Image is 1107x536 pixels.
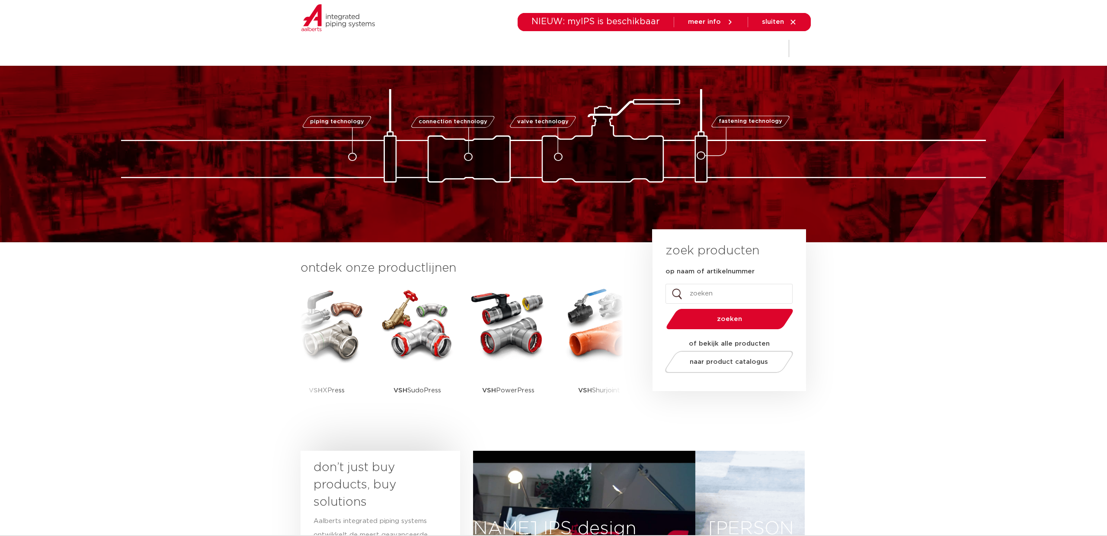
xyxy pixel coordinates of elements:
nav: Menu [436,31,725,66]
a: downloads [596,31,633,66]
a: VSHSudoPress [378,286,456,417]
strong: VSH [309,387,323,394]
strong: VSH [394,387,407,394]
a: markten [488,31,516,66]
a: naar product catalogus [663,351,796,373]
span: connection technology [419,119,487,125]
p: SudoPress [394,363,441,417]
h3: don’t just buy products, buy solutions [314,459,431,511]
span: valve technology [517,119,568,125]
span: NIEUW: myIPS is beschikbaar [531,17,660,26]
a: VSHPowerPress [469,286,547,417]
div: my IPS [768,31,777,66]
span: sluiten [762,19,784,25]
a: producten [436,31,471,66]
h3: zoek producten [665,242,759,260]
p: XPress [309,363,345,417]
p: PowerPress [482,363,534,417]
p: Shurjoint [578,363,620,417]
a: sluiten [762,18,797,26]
label: op naam of artikelnummer [665,267,755,276]
strong: VSH [578,387,592,394]
strong: VSH [482,387,496,394]
a: VSHXPress [288,286,365,417]
span: naar product catalogus [690,359,768,365]
a: VSHShurjoint [560,286,638,417]
a: over ons [695,31,725,66]
span: meer info [688,19,721,25]
a: meer info [688,18,734,26]
a: toepassingen [533,31,579,66]
h3: ontdek onze productlijnen [301,260,623,277]
span: fastening technology [719,119,782,125]
strong: of bekijk alle producten [689,340,770,347]
span: zoeken [688,316,771,322]
a: services [650,31,678,66]
input: zoeken [665,284,793,304]
span: piping technology [310,119,364,125]
button: zoeken [663,308,797,330]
